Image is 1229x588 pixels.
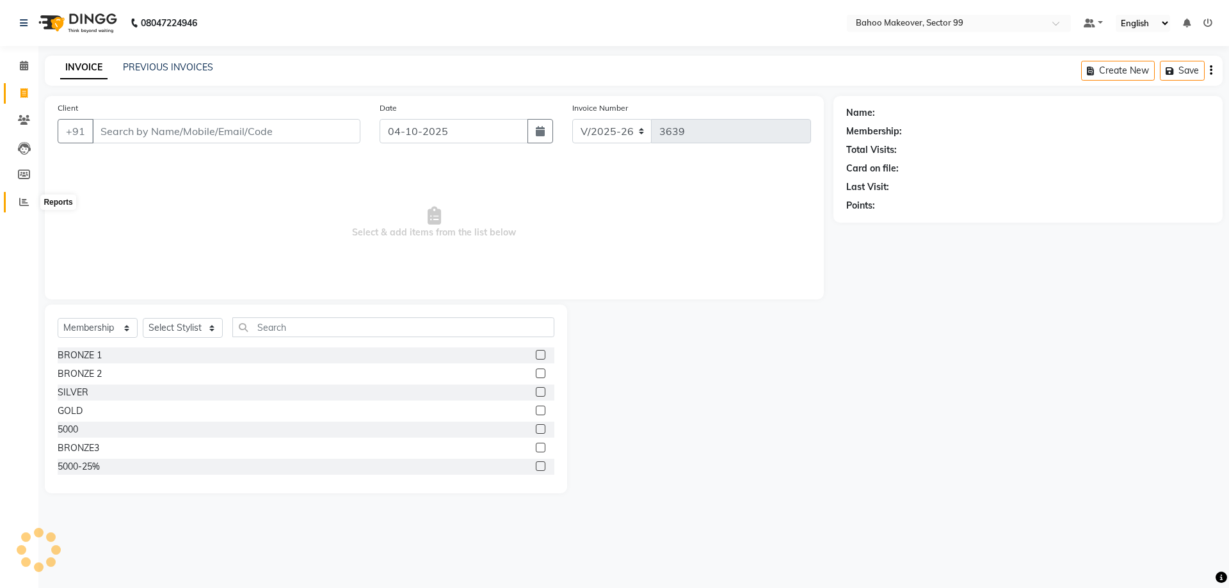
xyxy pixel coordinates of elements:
[92,119,360,143] input: Search by Name/Mobile/Email/Code
[123,61,213,73] a: PREVIOUS INVOICES
[846,125,902,138] div: Membership:
[58,441,99,455] div: BRONZE3
[58,386,88,399] div: SILVER
[1160,61,1205,81] button: Save
[141,5,197,41] b: 08047224946
[58,102,78,114] label: Client
[572,102,628,114] label: Invoice Number
[58,367,102,381] div: BRONZE 2
[380,102,397,114] label: Date
[40,195,76,210] div: Reports
[846,199,875,212] div: Points:
[58,159,811,287] span: Select & add items from the list below
[58,460,100,473] div: 5000-25%
[846,143,897,157] div: Total Visits:
[33,5,120,41] img: logo
[846,162,899,175] div: Card on file:
[58,119,93,143] button: +91
[846,180,889,194] div: Last Visit:
[232,317,554,337] input: Search
[60,56,108,79] a: INVOICE
[58,404,83,418] div: GOLD
[58,423,78,436] div: 5000
[1081,61,1155,81] button: Create New
[846,106,875,120] div: Name:
[58,349,102,362] div: BRONZE 1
